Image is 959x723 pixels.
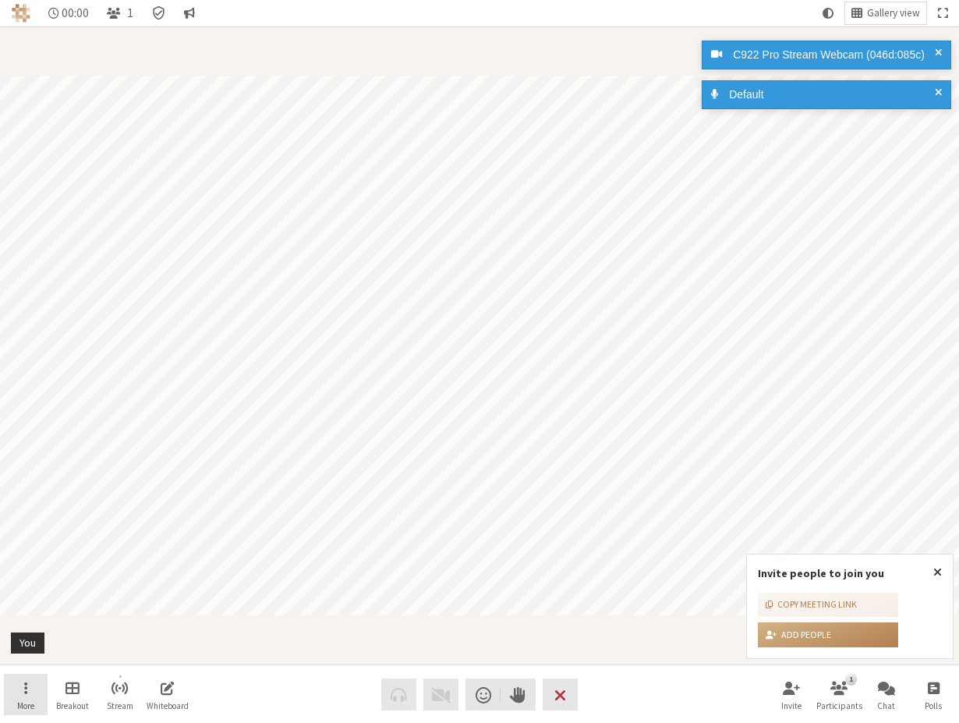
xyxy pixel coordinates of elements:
[17,701,34,711] span: More
[816,2,840,24] button: Using system theme
[56,701,89,711] span: Breakout
[911,674,955,716] button: Open poll
[781,701,802,711] span: Invite
[867,8,920,19] span: Gallery view
[145,2,172,24] div: Meeting details Encryption enabled
[381,679,416,711] button: Audio problem - check your Internet connection or call by phone
[42,2,96,24] div: Timer
[543,679,578,711] button: End or leave meeting
[423,679,458,711] button: Video
[178,2,201,24] button: Conversation
[816,701,862,711] span: Participants
[922,555,953,590] button: Close popover
[501,679,536,711] button: Raise hand
[766,597,857,611] div: Copy meeting link
[727,47,940,63] div: C922 Pro Stream Webcam (046d:085c)
[758,593,898,618] button: Copy meeting link
[932,2,954,24] button: Fullscreen
[14,635,41,651] div: You
[4,674,48,716] button: Open menu
[758,566,884,580] label: Invite people to join you
[724,87,940,103] div: Default
[845,672,857,685] div: 1
[147,701,189,711] span: Whiteboard
[51,674,94,716] button: Manage Breakout Rooms
[101,2,140,24] button: Open participant list
[770,674,813,716] button: Invite participants (Alt+I)
[12,4,30,23] img: Wes Example Company
[817,674,861,716] button: Open participant list
[865,674,908,716] button: Open chat
[62,6,89,19] span: 00:00
[107,701,133,711] span: Stream
[146,674,189,716] button: Open shared whiteboard
[925,701,942,711] span: Polls
[465,679,501,711] button: Send a reaction
[877,701,895,711] span: Chat
[98,674,142,716] button: Start streaming
[127,6,133,19] span: 1
[845,2,926,24] button: Change layout
[758,622,898,647] button: Add people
